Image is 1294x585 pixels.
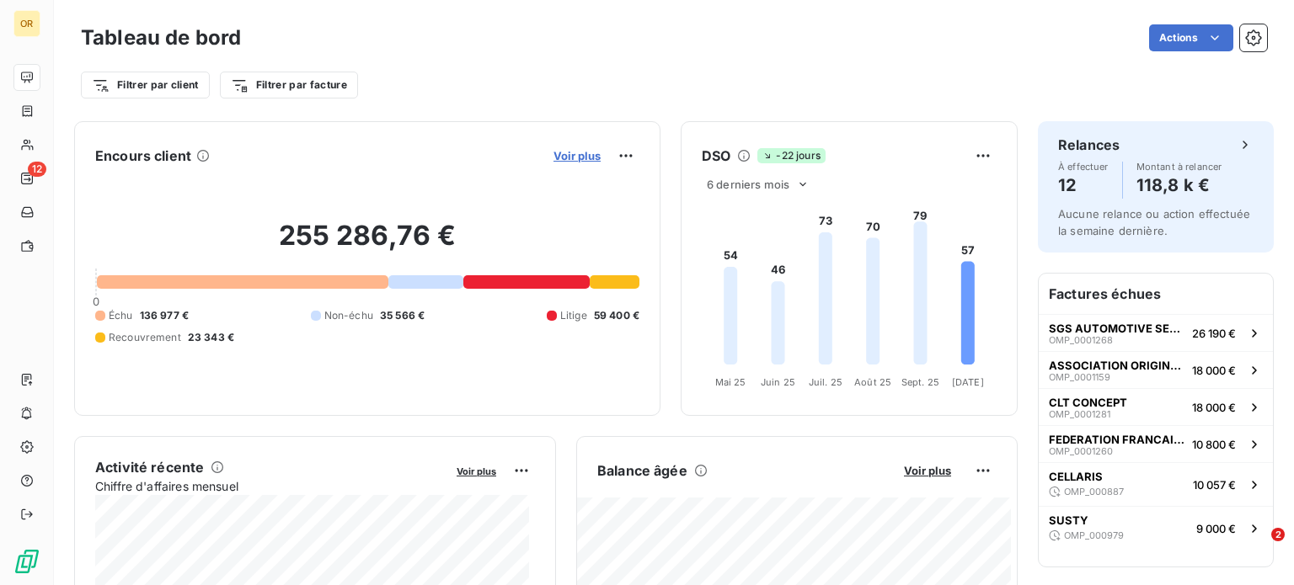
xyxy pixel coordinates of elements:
span: 26 190 € [1192,327,1236,340]
tspan: Juin 25 [761,376,795,388]
h6: Balance âgée [597,460,687,481]
img: Logo LeanPay [13,548,40,575]
span: 6 derniers mois [707,178,789,191]
iframe: Intercom live chat [1237,528,1277,568]
span: FEDERATION FRANCAISE DE TENNIS [1049,433,1185,446]
span: Voir plus [904,464,951,477]
h6: Encours client [95,146,191,166]
span: OMP_0001268 [1049,335,1113,345]
button: SUSTYOMP_0009799 000 € [1039,506,1273,550]
button: FEDERATION FRANCAISE DE TENNISOMP_000126010 800 € [1039,425,1273,462]
span: 18 000 € [1192,401,1236,414]
button: Actions [1149,24,1233,51]
h2: 255 286,76 € [95,219,639,269]
span: Litige [560,308,587,323]
span: CLT CONCEPT [1049,396,1127,409]
tspan: Mai 25 [715,376,746,388]
span: Aucune relance ou action effectuée la semaine dernière. [1058,207,1250,237]
span: OMP_000887 [1064,487,1124,497]
tspan: Août 25 [854,376,891,388]
button: Filtrer par client [81,72,210,98]
tspan: [DATE] [952,376,984,388]
span: 59 400 € [594,308,639,323]
span: CELLARIS [1049,470,1103,483]
span: 10 800 € [1192,438,1236,451]
span: 9 000 € [1196,522,1236,535]
span: SUSTY [1049,513,1088,527]
span: ASSOCIATION ORIGINE FRANCE GARANTIE [1049,359,1185,372]
span: À effectuer [1058,162,1109,172]
h6: DSO [702,146,730,166]
span: Recouvrement [109,330,181,345]
span: Montant à relancer [1136,162,1222,172]
h6: Relances [1058,135,1120,155]
span: 35 566 € [380,308,425,323]
div: OR [13,10,40,37]
button: Voir plus [452,463,501,478]
span: 2 [1271,528,1285,541]
h3: Tableau de bord [81,23,241,53]
h6: Factures échues [1039,274,1273,314]
span: OMP_000979 [1064,530,1124,540]
button: ASSOCIATION ORIGINE FRANCE GARANTIEOMP_000115918 000 € [1039,351,1273,388]
h6: Activité récente [95,457,204,477]
button: SGS AUTOMOTIVE SERVICESOMP_000126826 190 € [1039,314,1273,351]
button: CELLARISOMP_00088710 057 € [1039,462,1273,506]
span: Non-échu [324,308,373,323]
span: Chiffre d'affaires mensuel [95,477,445,495]
span: 10 057 € [1193,478,1236,492]
button: Filtrer par facture [220,72,358,98]
span: 23 343 € [188,330,234,345]
tspan: Sept. 25 [901,376,939,388]
span: SGS AUTOMOTIVE SERVICES [1049,322,1185,335]
span: -22 jours [757,148,825,163]
span: 18 000 € [1192,364,1236,377]
button: Voir plus [548,148,606,163]
span: OMP_0001159 [1049,372,1110,382]
span: 136 977 € [140,308,189,323]
span: 12 [28,162,46,177]
tspan: Juil. 25 [809,376,842,388]
span: 0 [93,295,99,308]
button: Voir plus [899,463,956,478]
span: OMP_0001281 [1049,409,1110,419]
button: CLT CONCEPTOMP_000128118 000 € [1039,388,1273,425]
span: Voir plus [553,149,601,162]
h4: 12 [1058,172,1109,199]
span: Voir plus [457,465,496,477]
span: Échu [109,308,133,323]
h4: 118,8 k € [1136,172,1222,199]
span: OMP_0001260 [1049,446,1113,456]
